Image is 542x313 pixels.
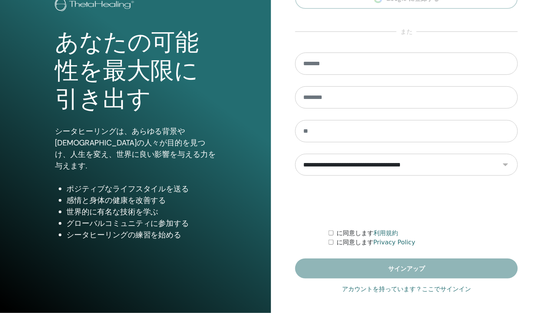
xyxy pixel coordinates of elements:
[66,194,216,206] li: 感情と身体の健康を改善する
[55,125,216,171] p: シータヒーリングは、あらゆる背景や[DEMOGRAPHIC_DATA]の人々が目的を見つけ、人生を変え、世界に良い影響を与える力を与えます.
[337,229,398,238] label: に同意します
[373,229,398,237] a: 利用規約
[397,27,416,36] span: また
[66,206,216,217] li: 世界的に有名な技術を学ぶ
[66,217,216,229] li: グローバルコミュニティに参加する
[55,28,216,114] h1: あなたの可能性を最大限に引き出す
[337,238,415,247] label: に同意します
[373,239,415,246] a: Privacy Policy
[342,285,471,294] a: アカウントを持っています？ここでサインイン
[66,183,216,194] li: ポジティブなライフスタイルを送る
[66,229,216,241] li: シータヒーリングの練習を始める
[348,187,465,217] iframe: reCAPTCHA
